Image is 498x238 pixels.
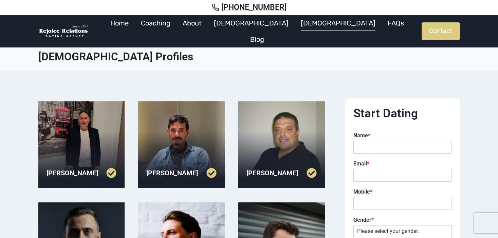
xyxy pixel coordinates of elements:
[353,189,452,196] label: Mobile
[104,15,135,31] a: Home
[422,22,460,40] a: Contact
[353,106,452,121] h2: Start Dating
[177,15,208,31] a: About
[93,15,422,47] nav: Primary Navigation
[353,160,452,167] label: Email
[244,31,270,47] a: Blog
[353,132,452,139] label: Name
[135,15,177,31] a: Coaching
[382,15,410,31] a: FAQs
[221,3,287,12] span: [PHONE_NUMBER]
[208,15,295,31] a: [DEMOGRAPHIC_DATA]
[295,15,382,31] a: [DEMOGRAPHIC_DATA]
[8,3,490,12] a: [PHONE_NUMBER]
[38,24,89,38] img: Rejoice Relations
[353,197,452,210] input: Mobile
[38,50,460,63] h1: [DEMOGRAPHIC_DATA] Profiles
[353,217,452,224] label: Gender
